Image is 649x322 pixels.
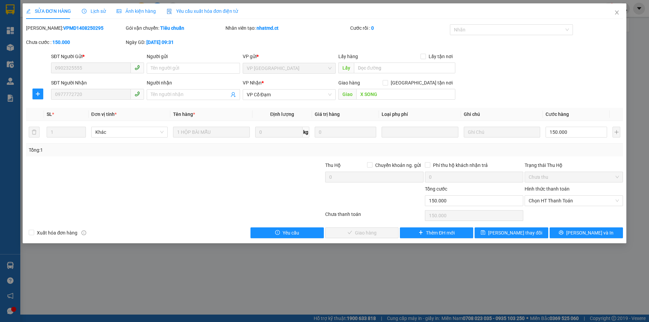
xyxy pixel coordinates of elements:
span: phone [135,91,140,97]
span: Lấy tận nơi [426,53,455,60]
span: Yêu cầu [283,229,299,237]
div: Ngày GD: [126,39,224,46]
b: [DATE] 09:31 [146,40,174,45]
button: printer[PERSON_NAME] và In [550,227,623,238]
b: nhatmd.ct [257,25,279,31]
span: Chuyển khoản ng. gửi [372,162,424,169]
button: plus [612,127,620,138]
span: Giá trị hàng [315,112,340,117]
span: Giao hàng [338,80,360,85]
span: Lịch sử [82,8,106,14]
span: kg [303,127,309,138]
input: Ghi Chú [464,127,540,138]
span: [GEOGRAPHIC_DATA] tận nơi [388,79,455,86]
span: Ảnh kiện hàng [117,8,156,14]
div: Chưa cước : [26,39,124,46]
div: Người gửi [147,53,240,60]
span: Cước hàng [546,112,569,117]
b: 150.000 [52,40,70,45]
span: plus [418,230,423,236]
input: 0 [315,127,376,138]
div: Cước rồi : [350,24,449,32]
button: delete [29,127,40,138]
b: 0 [371,25,374,31]
span: [PERSON_NAME] thay đổi [488,229,542,237]
span: Đơn vị tính [91,112,117,117]
span: SL [47,112,52,117]
div: SĐT Người Gửi [51,53,144,60]
span: save [481,230,485,236]
button: exclamation-circleYêu cầu [250,227,324,238]
span: printer [559,230,563,236]
div: Chưa thanh toán [324,210,424,222]
span: SỬA ĐƠN HÀNG [26,8,71,14]
input: Dọc đường [354,63,455,73]
div: VP gửi [243,53,336,60]
input: Dọc đường [356,89,455,100]
span: picture [117,9,121,14]
span: [PERSON_NAME] và In [566,229,614,237]
span: VP Nhận [243,80,262,85]
span: Chọn HT Thanh Toán [529,196,619,206]
div: Gói vận chuyển: [126,24,224,32]
b: GỬI : VP [PERSON_NAME] [8,49,118,60]
span: user-add [231,92,236,97]
span: Định lượng [270,112,294,117]
input: VD: Bàn, Ghế [173,127,249,138]
div: Trạng thái Thu Hộ [525,162,623,169]
span: clock-circle [82,9,87,14]
span: Giao [338,89,356,100]
button: checkGiao hàng [325,227,399,238]
button: save[PERSON_NAME] thay đổi [475,227,548,238]
img: icon [167,9,172,14]
span: VP Mỹ Đình [247,63,332,73]
span: Thu Hộ [325,163,341,168]
button: plus [32,89,43,99]
span: Lấy hàng [338,54,358,59]
span: Lấy [338,63,354,73]
b: VPMD1408250295 [63,25,103,31]
img: logo.jpg [8,8,42,42]
span: Xuất hóa đơn hàng [34,229,80,237]
span: close [614,10,620,15]
span: plus [33,91,43,97]
label: Hình thức thanh toán [525,186,570,192]
span: Khác [95,127,164,137]
th: Loại phụ phí [379,108,461,121]
button: plusThêm ĐH mới [400,227,473,238]
span: phone [135,65,140,70]
li: Cổ Đạm, xã [GEOGRAPHIC_DATA], [GEOGRAPHIC_DATA] [63,17,283,25]
div: SĐT Người Nhận [51,79,144,86]
span: Thêm ĐH mới [426,229,455,237]
span: Tên hàng [173,112,195,117]
span: exclamation-circle [275,230,280,236]
span: Yêu cầu xuất hóa đơn điện tử [167,8,238,14]
span: info-circle [81,230,86,235]
button: Close [607,3,626,22]
span: Chưa thu [529,172,619,182]
div: Tổng: 1 [29,146,250,154]
div: [PERSON_NAME]: [26,24,124,32]
li: Hotline: 1900252555 [63,25,283,33]
th: Ghi chú [461,108,543,121]
span: Phí thu hộ khách nhận trả [430,162,490,169]
div: Nhân viên tạo: [225,24,349,32]
span: Tổng cước [425,186,447,192]
span: edit [26,9,31,14]
span: VP Cổ Đạm [247,90,332,100]
b: Tiêu chuẩn [160,25,184,31]
div: Người nhận [147,79,240,86]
